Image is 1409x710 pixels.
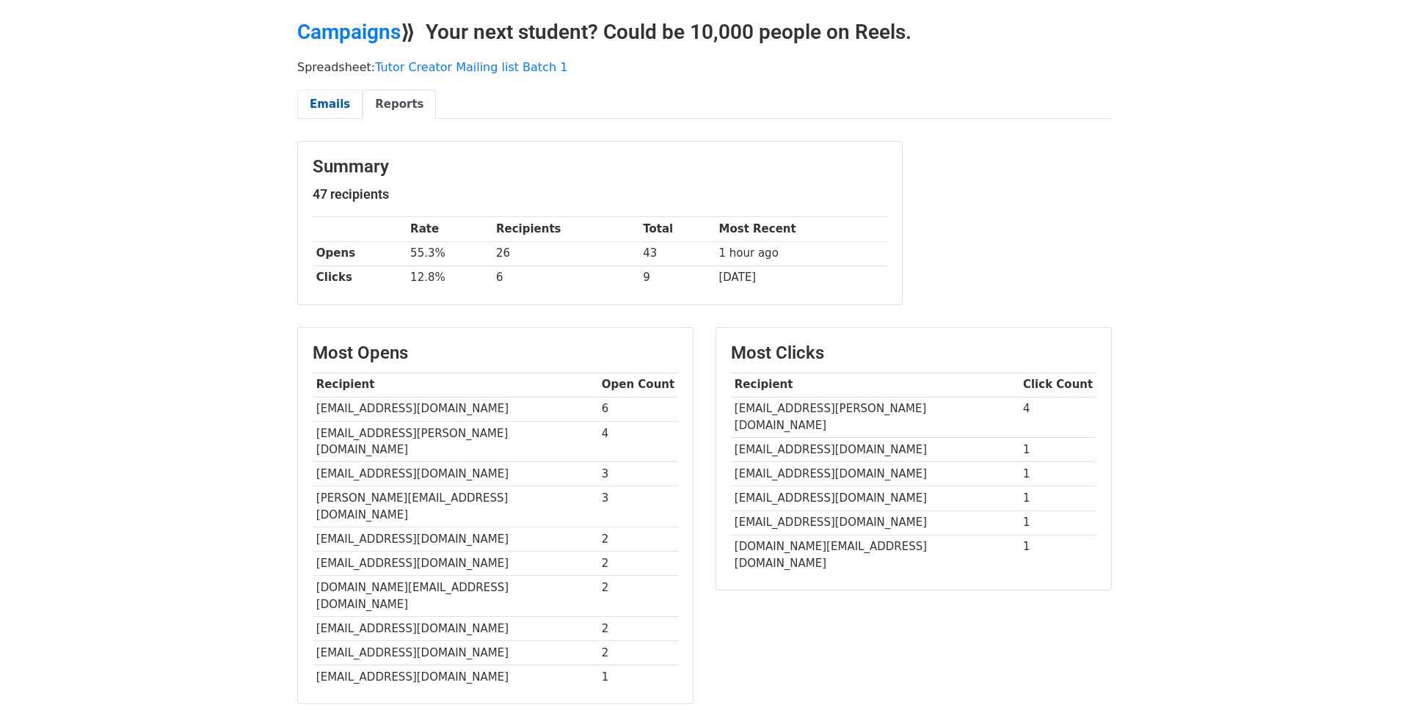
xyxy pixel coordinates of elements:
td: 2 [598,576,678,617]
td: [EMAIL_ADDRESS][PERSON_NAME][DOMAIN_NAME] [313,421,598,462]
td: [DATE] [716,266,887,290]
td: [EMAIL_ADDRESS][DOMAIN_NAME] [313,640,598,665]
td: [EMAIL_ADDRESS][DOMAIN_NAME] [313,527,598,552]
td: 55.3% [407,241,492,266]
td: [EMAIL_ADDRESS][DOMAIN_NAME] [731,438,1019,462]
td: 3 [598,462,678,486]
td: 6 [598,397,678,421]
td: 9 [639,266,715,290]
td: 2 [598,527,678,552]
th: Clicks [313,266,407,290]
td: [PERSON_NAME][EMAIL_ADDRESS][DOMAIN_NAME] [313,486,598,527]
th: Open Count [598,373,678,397]
h5: 47 recipients [313,186,887,202]
td: 2 [598,552,678,576]
h3: Most Clicks [731,343,1096,364]
td: 2 [598,640,678,665]
td: 6 [492,266,639,290]
td: 12.8% [407,266,492,290]
h3: Most Opens [313,343,678,364]
td: [EMAIL_ADDRESS][DOMAIN_NAME] [313,552,598,576]
td: 1 [1019,438,1096,462]
h2: ⟫ Your next student? Could be 10,000 people on Reels. [297,20,1112,45]
a: Campaigns [297,20,401,44]
td: [DOMAIN_NAME][EMAIL_ADDRESS][DOMAIN_NAME] [731,535,1019,575]
td: 1 [598,665,678,689]
td: 3 [598,486,678,527]
h3: Summary [313,156,887,177]
td: 1 [1019,486,1096,510]
td: [EMAIL_ADDRESS][PERSON_NAME][DOMAIN_NAME] [731,397,1019,438]
th: Total [639,217,715,241]
a: Emails [297,89,363,120]
td: [EMAIL_ADDRESS][DOMAIN_NAME] [313,616,598,640]
iframe: Chat Widget [1336,640,1409,710]
a: Reports [363,89,436,120]
th: Most Recent [716,217,887,241]
th: Recipients [492,217,639,241]
td: [EMAIL_ADDRESS][DOMAIN_NAME] [731,462,1019,486]
td: 1 [1019,462,1096,486]
td: [DOMAIN_NAME][EMAIL_ADDRESS][DOMAIN_NAME] [313,576,598,617]
th: Click Count [1019,373,1096,397]
td: 26 [492,241,639,266]
p: Spreadsheet: [297,59,1112,75]
td: 4 [598,421,678,462]
th: Opens [313,241,407,266]
td: 1 hour ago [716,241,887,266]
td: 1 [1019,510,1096,535]
td: [EMAIL_ADDRESS][DOMAIN_NAME] [731,510,1019,535]
td: 1 [1019,535,1096,575]
td: [EMAIL_ADDRESS][DOMAIN_NAME] [731,486,1019,510]
td: 43 [639,241,715,266]
th: Rate [407,217,492,241]
th: Recipient [731,373,1019,397]
td: [EMAIL_ADDRESS][DOMAIN_NAME] [313,665,598,689]
td: [EMAIL_ADDRESS][DOMAIN_NAME] [313,397,598,421]
td: [EMAIL_ADDRESS][DOMAIN_NAME] [313,462,598,486]
th: Recipient [313,373,598,397]
td: 4 [1019,397,1096,438]
a: Tutor Creator Mailing list Batch 1 [375,60,567,74]
td: 2 [598,616,678,640]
